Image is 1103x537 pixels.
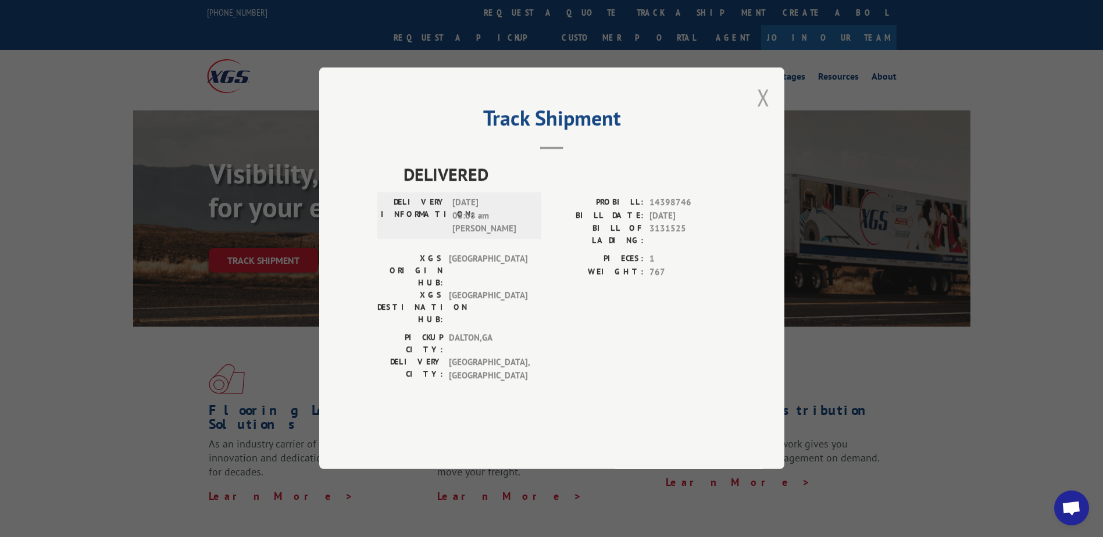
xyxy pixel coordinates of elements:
button: Close modal [757,82,770,113]
span: DALTON , GA [449,332,527,356]
span: [GEOGRAPHIC_DATA] [449,253,527,289]
label: DELIVERY CITY: [377,356,443,382]
label: PIECES: [552,253,644,266]
span: [DATE] 08:08 am [PERSON_NAME] [452,196,531,236]
span: 767 [649,266,726,279]
label: BILL OF LADING: [552,223,644,247]
label: XGS ORIGIN HUB: [377,253,443,289]
label: WEIGHT: [552,266,644,279]
span: DELIVERED [404,162,726,188]
span: [GEOGRAPHIC_DATA] [449,289,527,326]
span: [GEOGRAPHIC_DATA] , [GEOGRAPHIC_DATA] [449,356,527,382]
span: 1 [649,253,726,266]
h2: Track Shipment [377,110,726,132]
label: DELIVERY INFORMATION: [381,196,447,236]
label: PICKUP CITY: [377,332,443,356]
label: PROBILL: [552,196,644,210]
span: 3131525 [649,223,726,247]
span: 14398746 [649,196,726,210]
label: XGS DESTINATION HUB: [377,289,443,326]
label: BILL DATE: [552,209,644,223]
div: Open chat [1054,491,1089,525]
span: [DATE] [649,209,726,223]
